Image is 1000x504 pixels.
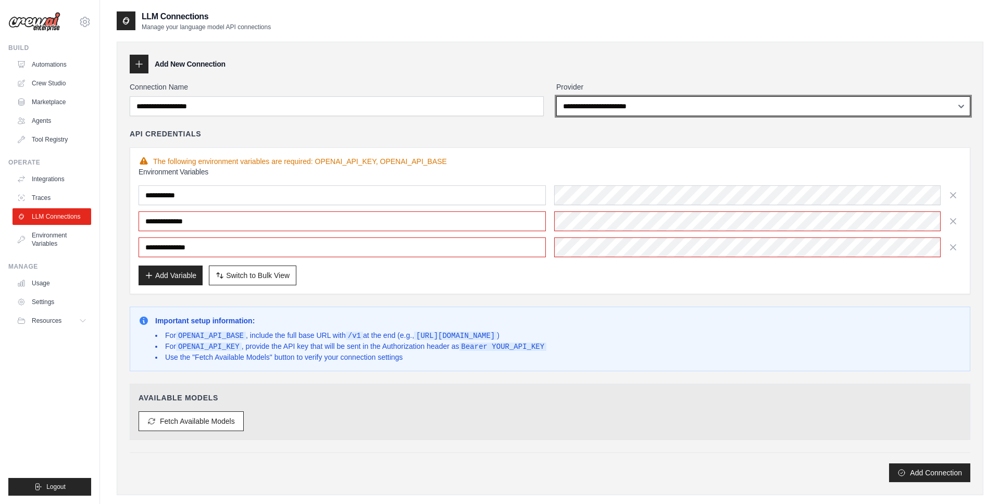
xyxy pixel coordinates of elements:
h4: API Credentials [130,129,201,139]
a: Marketplace [12,94,91,110]
label: Connection Name [130,82,544,92]
code: OPENAI_API_BASE [176,332,246,340]
label: Provider [556,82,970,92]
button: Add Variable [139,266,203,285]
div: The following environment variables are required: OPENAI_API_KEY, OPENAI_API_BASE [139,156,961,167]
div: Operate [8,158,91,167]
strong: Important setup information: [155,317,255,325]
h3: Environment Variables [139,167,961,177]
a: Settings [12,294,91,310]
li: For , provide the API key that will be sent in the Authorization header as [155,341,546,352]
a: Traces [12,190,91,206]
div: Manage [8,262,91,271]
img: Logo [8,12,60,32]
code: Bearer YOUR_API_KEY [459,343,547,351]
button: Resources [12,312,91,329]
li: For , include the full base URL with at the end (e.g., ) [155,330,546,341]
h2: LLM Connections [142,10,271,23]
button: Logout [8,478,91,496]
a: Environment Variables [12,227,91,252]
button: Fetch Available Models [139,411,244,431]
code: OPENAI_API_KEY [176,343,242,351]
div: Build [8,44,91,52]
code: /v1 [346,332,363,340]
h3: Add New Connection [155,59,226,69]
h4: Available Models [139,393,961,403]
a: Automations [12,56,91,73]
a: Usage [12,275,91,292]
code: [URL][DOMAIN_NAME] [414,332,497,340]
span: Logout [46,483,66,491]
span: Resources [32,317,61,325]
a: Agents [12,112,91,129]
span: Switch to Bulk View [226,270,290,281]
button: Add Connection [889,463,970,482]
a: Tool Registry [12,131,91,148]
a: LLM Connections [12,208,91,225]
a: Crew Studio [12,75,91,92]
li: Use the "Fetch Available Models" button to verify your connection settings [155,352,546,362]
button: Switch to Bulk View [209,266,296,285]
a: Integrations [12,171,91,187]
p: Manage your language model API connections [142,23,271,31]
